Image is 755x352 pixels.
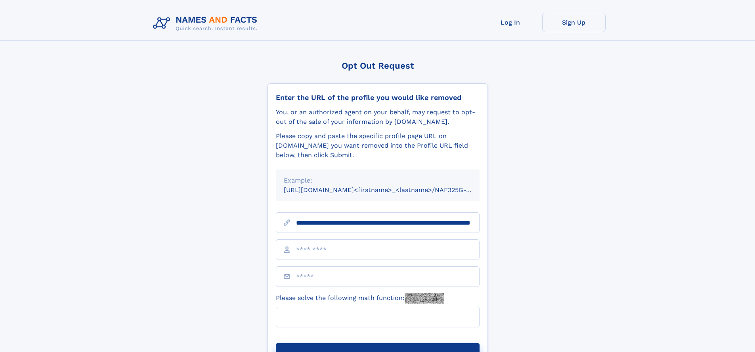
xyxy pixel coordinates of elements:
[276,131,480,160] div: Please copy and paste the specific profile page URL on [DOMAIN_NAME] you want removed into the Pr...
[276,93,480,102] div: Enter the URL of the profile you would like removed
[542,13,606,32] a: Sign Up
[150,13,264,34] img: Logo Names and Facts
[276,293,444,304] label: Please solve the following math function:
[479,13,542,32] a: Log In
[284,176,472,185] div: Example:
[276,108,480,127] div: You, or an authorized agent on your behalf, may request to opt-out of the sale of your informatio...
[284,186,495,194] small: [URL][DOMAIN_NAME]<firstname>_<lastname>/NAF325G-xxxxxxxx
[268,61,488,71] div: Opt Out Request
